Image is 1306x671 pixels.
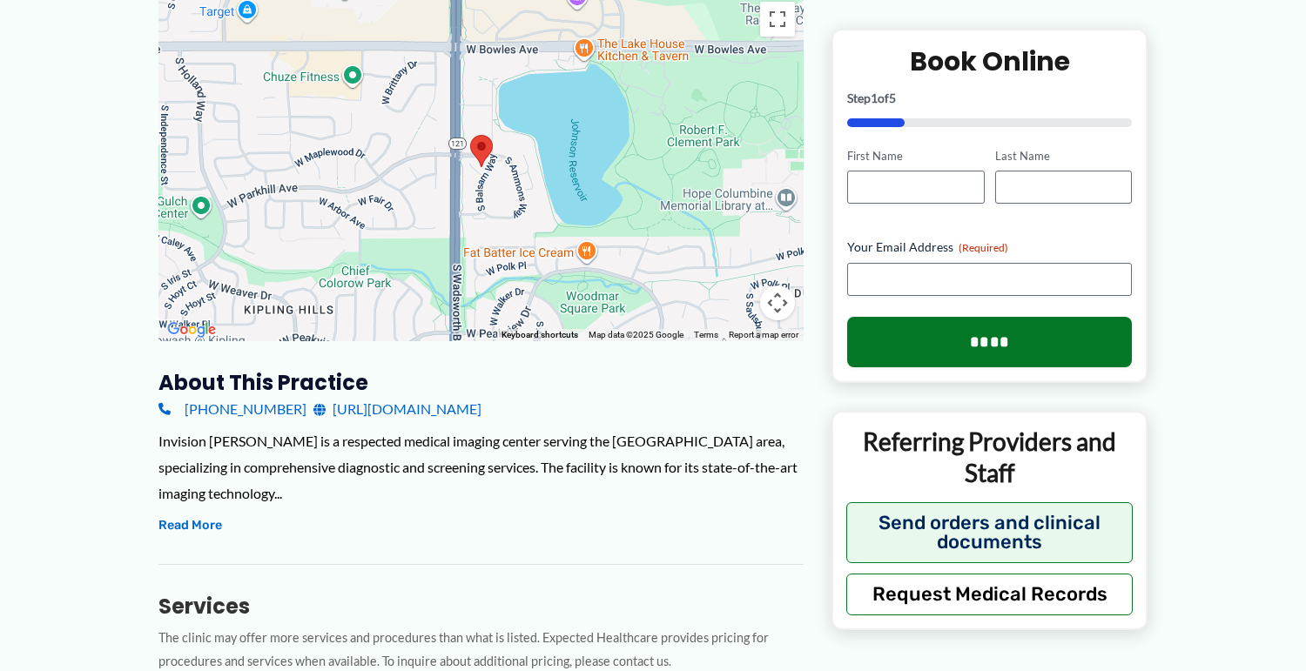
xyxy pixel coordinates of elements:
[871,90,878,104] span: 1
[163,319,220,341] img: Google
[760,285,795,320] button: Map camera controls
[158,515,222,536] button: Read More
[846,573,1133,614] button: Request Medical Records
[847,44,1132,77] h2: Book Online
[846,501,1133,562] button: Send orders and clinical documents
[847,238,1132,256] label: Your Email Address
[847,91,1132,104] p: Step of
[158,396,306,422] a: [PHONE_NUMBER]
[847,147,984,164] label: First Name
[995,147,1132,164] label: Last Name
[889,90,896,104] span: 5
[158,369,804,396] h3: About this practice
[846,426,1133,489] p: Referring Providers and Staff
[158,593,804,620] h3: Services
[502,329,578,341] button: Keyboard shortcuts
[313,396,481,422] a: [URL][DOMAIN_NAME]
[760,2,795,37] button: Toggle fullscreen view
[158,428,804,506] div: Invision [PERSON_NAME] is a respected medical imaging center serving the [GEOGRAPHIC_DATA] area, ...
[163,319,220,341] a: Open this area in Google Maps (opens a new window)
[589,330,683,339] span: Map data ©2025 Google
[729,330,798,339] a: Report a map error
[694,330,718,339] a: Terms (opens in new tab)
[959,241,1008,254] span: (Required)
